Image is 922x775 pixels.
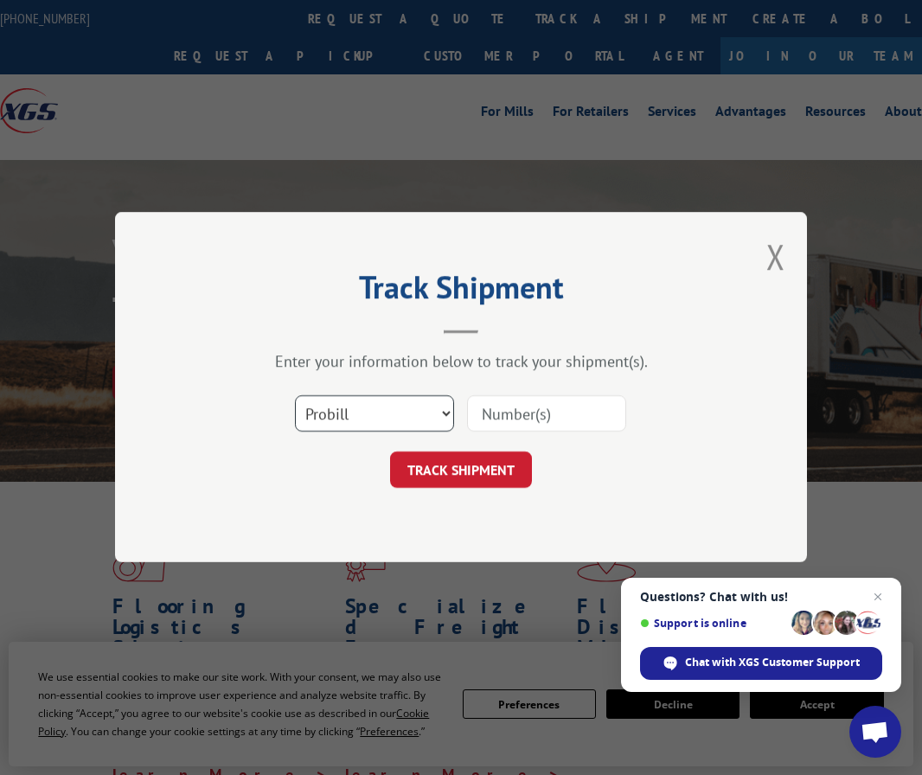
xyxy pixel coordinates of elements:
span: Support is online [640,617,785,630]
span: Close chat [868,586,888,607]
button: TRACK SHIPMENT [390,452,532,489]
span: Chat with XGS Customer Support [685,655,860,670]
input: Number(s) [467,396,626,432]
span: Questions? Chat with us! [640,590,882,604]
div: Open chat [849,706,901,758]
h2: Track Shipment [202,275,720,308]
div: Enter your information below to track your shipment(s). [202,352,720,372]
button: Close modal [766,234,785,279]
div: Chat with XGS Customer Support [640,647,882,680]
